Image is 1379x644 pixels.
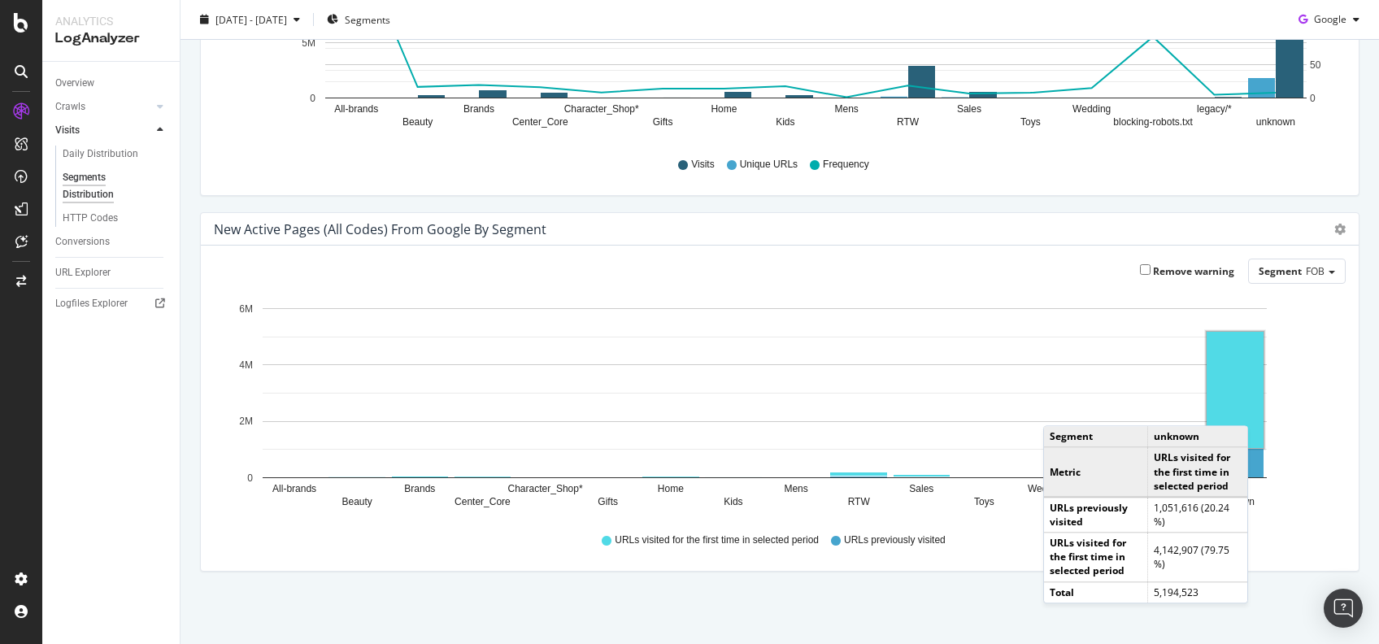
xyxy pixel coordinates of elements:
text: All-brands [334,104,378,115]
text: Toys [974,497,994,508]
div: Daily Distribution [63,146,138,163]
text: Kids [776,117,794,128]
text: Kids [724,497,742,508]
text: Center_Core [512,117,568,128]
td: 5,194,523 [1148,581,1247,603]
input: Remove warning [1140,264,1151,275]
text: 2M [239,416,253,428]
text: legacy/* [1197,104,1232,115]
button: Segments [320,7,397,33]
text: Brands [404,484,435,495]
text: unknown [1256,117,1295,128]
div: Visits [55,122,80,139]
text: Home [711,104,737,115]
span: Segment [1259,264,1302,278]
td: Metric [1044,447,1148,497]
text: All-brands [272,484,316,495]
svg: A chart. [214,297,1329,518]
span: FOB [1306,264,1325,278]
text: Beauty [342,497,372,508]
td: Segment [1044,427,1148,448]
a: Logfiles Explorer [55,295,168,312]
div: Overview [55,75,94,92]
div: Logfiles Explorer [55,295,128,312]
a: Overview [55,75,168,92]
a: Visits [55,122,152,139]
text: Wedding [1028,484,1066,495]
a: Conversions [55,233,168,250]
text: Beauty [402,117,433,128]
a: URL Explorer [55,264,168,281]
span: Frequency [823,158,869,172]
div: Segments Distribution [63,169,153,203]
span: Segments [345,12,390,26]
text: Character_Shop* [564,104,639,115]
text: RTW [897,117,920,128]
text: Gifts [598,497,618,508]
div: Conversions [55,233,110,250]
text: Center_Core [455,497,511,508]
a: HTTP Codes [63,210,168,227]
text: Character_Shop* [508,484,583,495]
button: [DATE] - [DATE] [194,7,307,33]
td: URLs visited for the first time in selected period [1044,533,1148,581]
text: blocking-robots.txt [1113,117,1193,128]
text: Gifts [653,117,673,128]
text: 50 [1310,60,1321,72]
div: HTTP Codes [63,210,118,227]
text: Mens [835,104,859,115]
text: Mens [784,484,807,495]
div: gear [1334,224,1346,235]
label: Remove warning [1140,264,1234,278]
button: Google [1292,7,1366,33]
text: 4M [239,359,253,371]
text: Sales [909,484,933,495]
a: Crawls [55,98,152,115]
span: Google [1314,12,1346,26]
td: 4,142,907 (79.75 %) [1148,533,1247,581]
span: URLs visited for the first time in selected period [615,533,819,547]
text: Brands [463,104,494,115]
text: Wedding [1072,104,1111,115]
div: Analytics [55,13,167,29]
span: [DATE] - [DATE] [215,12,287,26]
td: unknown [1148,427,1247,448]
a: Daily Distribution [63,146,168,163]
td: 1,051,616 (20.24 %) [1148,497,1247,533]
div: New Active Pages (all codes) from google by Segment [214,221,546,237]
div: LogAnalyzer [55,29,167,48]
td: Total [1044,581,1148,603]
text: unknown [1216,497,1255,508]
div: Crawls [55,98,85,115]
td: URLs visited for the first time in selected period [1148,447,1247,497]
text: 5M [302,37,315,49]
text: Home [658,484,684,495]
text: 0 [1310,93,1316,104]
span: URLs previously visited [844,533,946,547]
text: RTW [848,497,871,508]
text: 0 [247,472,253,484]
text: Sales [957,104,981,115]
span: Unique URLs [740,158,798,172]
a: Segments Distribution [63,169,168,203]
text: 6M [239,303,253,315]
text: 0 [310,93,315,104]
text: Toys [1020,117,1041,128]
div: Open Intercom Messenger [1324,589,1363,628]
td: URLs previously visited [1044,497,1148,533]
span: Visits [691,158,714,172]
div: URL Explorer [55,264,111,281]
